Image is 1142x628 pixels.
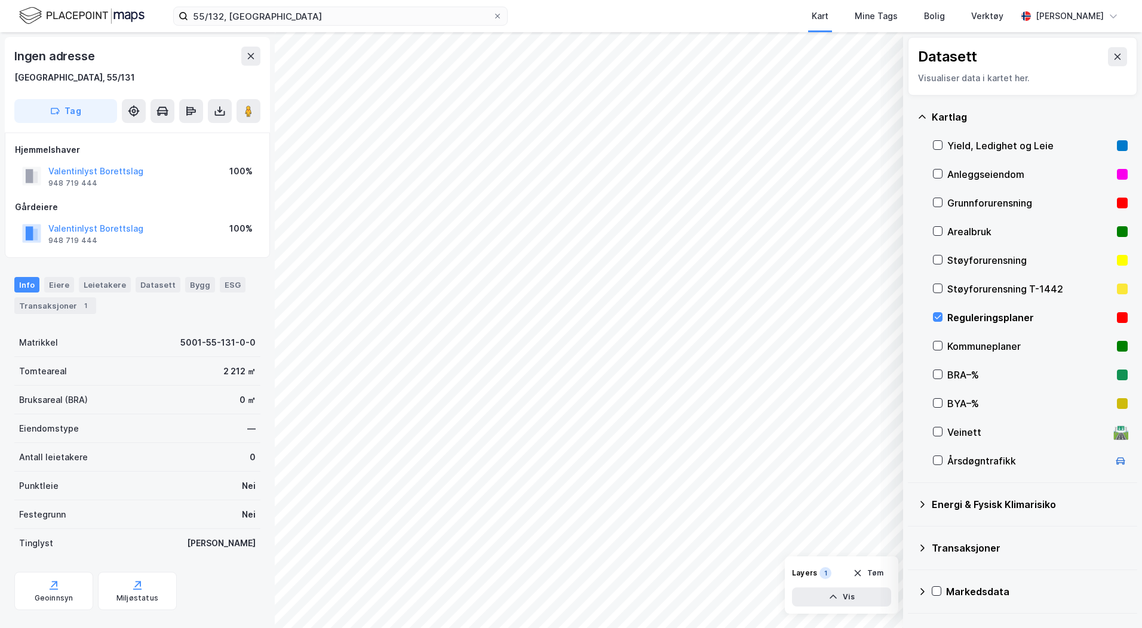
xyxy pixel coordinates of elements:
div: BYA–% [947,396,1112,411]
div: Festegrunn [19,507,66,522]
div: Verktøy [971,9,1003,23]
div: Yield, Ledighet og Leie [947,138,1112,153]
div: Tinglyst [19,536,53,550]
div: BRA–% [947,368,1112,382]
img: logo.f888ab2527a4732fd821a326f86c7f29.svg [19,5,145,26]
div: 1 [819,567,831,579]
div: Layers [792,568,817,578]
div: 🛣️ [1113,424,1129,440]
div: Kontrollprogram for chat [1082,571,1142,628]
div: Bolig [924,9,945,23]
div: Veinett [947,425,1109,439]
div: Miljøstatus [116,593,158,603]
div: Visualiser data i kartet her. [918,71,1127,85]
div: Kart [812,9,828,23]
div: Gårdeiere [15,200,260,214]
div: Arealbruk [947,224,1112,239]
div: Transaksjoner [932,541,1128,555]
div: 5001-55-131-0-0 [180,335,256,350]
div: Ingen adresse [14,47,97,66]
div: Transaksjoner [14,297,96,314]
div: Mine Tags [855,9,898,23]
div: — [247,421,256,436]
div: Hjemmelshaver [15,143,260,157]
div: Bygg [185,277,215,293]
div: Eiendomstype [19,421,79,436]
div: Eiere [44,277,74,293]
div: [PERSON_NAME] [187,536,256,550]
div: Nei [242,479,256,493]
div: Datasett [918,47,977,66]
div: Datasett [136,277,180,293]
div: Energi & Fysisk Klimarisiko [932,497,1128,512]
div: Tomteareal [19,364,67,378]
div: Kommuneplaner [947,339,1112,353]
div: Leietakere [79,277,131,293]
button: Tøm [845,564,891,583]
div: Grunnforurensning [947,196,1112,210]
div: Bruksareal (BRA) [19,393,88,407]
div: Støyforurensning T-1442 [947,282,1112,296]
div: Anleggseiendom [947,167,1112,181]
div: 100% [229,221,253,236]
div: 1 [79,300,91,312]
iframe: Chat Widget [1082,571,1142,628]
div: Støyforurensning [947,253,1112,267]
div: 0 ㎡ [240,393,256,407]
div: Geoinnsyn [35,593,73,603]
div: Kartlag [932,110,1128,124]
button: Tag [14,99,117,123]
div: [GEOGRAPHIC_DATA], 55/131 [14,70,135,85]
div: Årsdøgntrafikk [947,454,1109,468]
button: Vis [792,587,891,607]
div: Nei [242,507,256,522]
div: 2 212 ㎡ [223,364,256,378]
div: ESG [220,277,245,293]
div: Info [14,277,39,293]
div: Reguleringsplaner [947,310,1112,325]
div: Antall leietakere [19,450,88,464]
div: 100% [229,164,253,178]
div: Markedsdata [946,584,1128,599]
div: 948 719 444 [48,236,97,245]
div: 0 [250,450,256,464]
div: Matrikkel [19,335,58,350]
div: [PERSON_NAME] [1036,9,1104,23]
input: Søk på adresse, matrikkel, gårdeiere, leietakere eller personer [188,7,493,25]
div: Punktleie [19,479,59,493]
div: 948 719 444 [48,178,97,188]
